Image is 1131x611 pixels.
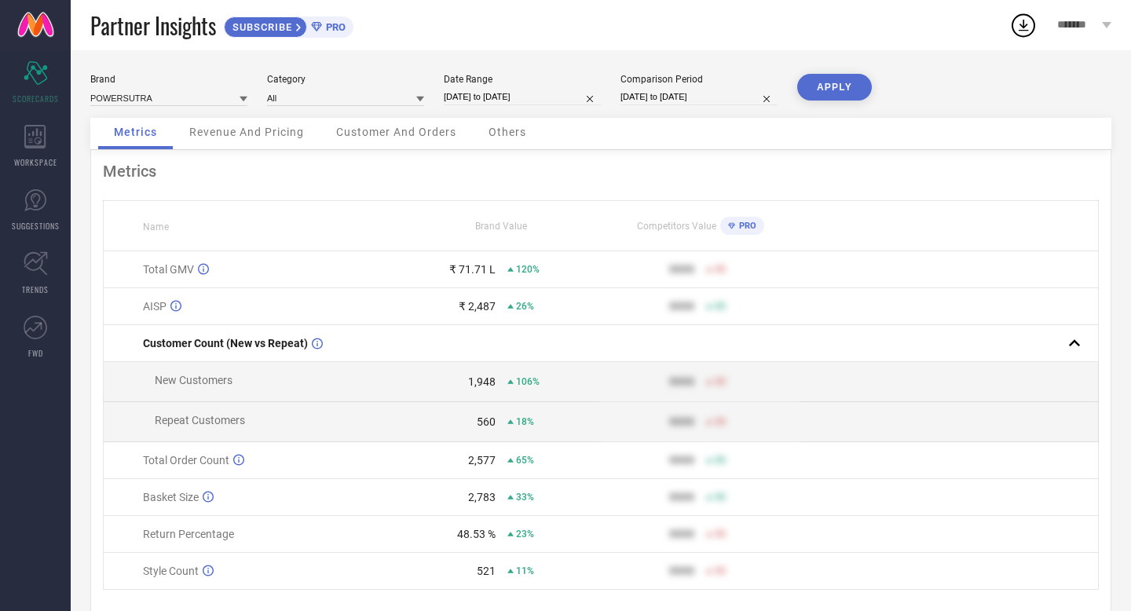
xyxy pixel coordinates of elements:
[143,300,167,313] span: AISP
[669,300,694,313] div: 9999
[90,9,216,42] span: Partner Insights
[22,284,49,295] span: TRENDS
[459,300,496,313] div: ₹ 2,487
[669,565,694,577] div: 9999
[468,375,496,388] div: 1,948
[489,126,526,138] span: Others
[516,376,540,387] span: 106%
[715,455,726,466] span: 50
[103,162,1099,181] div: Metrics
[620,89,778,105] input: Select comparison period
[516,529,534,540] span: 23%
[516,455,534,466] span: 65%
[114,126,157,138] span: Metrics
[444,74,601,85] div: Date Range
[620,74,778,85] div: Comparison Period
[143,491,199,503] span: Basket Size
[669,375,694,388] div: 9999
[516,416,534,427] span: 18%
[516,565,534,576] span: 11%
[189,126,304,138] span: Revenue And Pricing
[28,347,43,359] span: FWD
[669,263,694,276] div: 9999
[715,565,726,576] span: 50
[468,454,496,466] div: 2,577
[715,264,726,275] span: 50
[715,416,726,427] span: 50
[457,528,496,540] div: 48.53 %
[477,565,496,577] div: 521
[143,528,234,540] span: Return Percentage
[516,301,534,312] span: 26%
[477,415,496,428] div: 560
[322,21,346,33] span: PRO
[1009,11,1038,39] div: Open download list
[715,301,726,312] span: 50
[516,264,540,275] span: 120%
[669,528,694,540] div: 9999
[669,491,694,503] div: 9999
[155,414,245,426] span: Repeat Customers
[475,221,527,232] span: Brand Value
[143,263,194,276] span: Total GMV
[267,74,424,85] div: Category
[449,263,496,276] div: ₹ 71.71 L
[715,529,726,540] span: 50
[143,221,169,232] span: Name
[336,126,456,138] span: Customer And Orders
[715,376,726,387] span: 50
[468,491,496,503] div: 2,783
[14,156,57,168] span: WORKSPACE
[224,13,353,38] a: SUBSCRIBEPRO
[715,492,726,503] span: 50
[669,415,694,428] div: 9999
[669,454,694,466] div: 9999
[444,89,601,105] input: Select date range
[12,220,60,232] span: SUGGESTIONS
[90,74,247,85] div: Brand
[143,337,308,349] span: Customer Count (New vs Repeat)
[225,21,296,33] span: SUBSCRIBE
[637,221,716,232] span: Competitors Value
[155,374,232,386] span: New Customers
[797,74,872,101] button: APPLY
[13,93,59,104] span: SCORECARDS
[516,492,534,503] span: 33%
[735,221,756,231] span: PRO
[143,565,199,577] span: Style Count
[143,454,229,466] span: Total Order Count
